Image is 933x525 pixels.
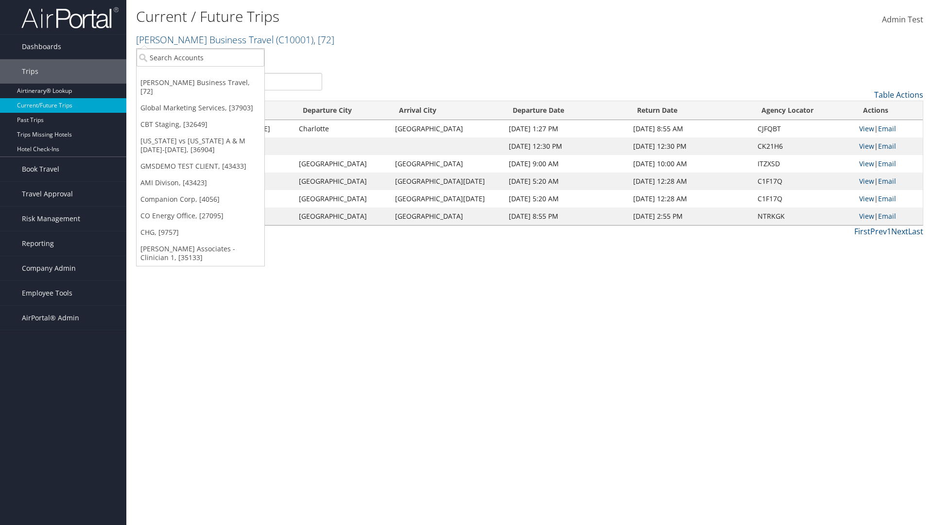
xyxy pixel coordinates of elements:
[294,155,390,173] td: [GEOGRAPHIC_DATA]
[294,173,390,190] td: [GEOGRAPHIC_DATA]
[137,74,264,100] a: [PERSON_NAME] Business Travel, [72]
[137,208,264,224] a: CO Energy Office, [27095]
[887,226,891,237] a: 1
[22,35,61,59] span: Dashboards
[854,208,923,225] td: |
[882,14,923,25] span: Admin Test
[22,281,72,305] span: Employee Tools
[294,101,390,120] th: Departure City: activate to sort column ascending
[137,49,264,67] input: Search Accounts
[22,256,76,280] span: Company Admin
[854,190,923,208] td: |
[891,226,908,237] a: Next
[504,155,628,173] td: [DATE] 9:00 AM
[878,194,896,203] a: Email
[137,175,264,191] a: AMI Divison, [43423]
[854,101,923,120] th: Actions
[22,182,73,206] span: Travel Approval
[137,191,264,208] a: Companion Corp, [4056]
[390,120,503,138] td: [GEOGRAPHIC_DATA]
[504,173,628,190] td: [DATE] 5:20 AM
[137,100,264,116] a: Global Marketing Services, [37903]
[870,226,887,237] a: Prev
[294,190,390,208] td: [GEOGRAPHIC_DATA]
[859,159,874,168] a: View
[859,176,874,186] a: View
[136,51,661,64] p: Filter:
[628,155,753,173] td: [DATE] 10:00 AM
[628,120,753,138] td: [DATE] 8:55 AM
[22,231,54,256] span: Reporting
[22,207,80,231] span: Risk Management
[878,159,896,168] a: Email
[276,33,313,46] span: ( C10001 )
[854,120,923,138] td: |
[390,155,503,173] td: [GEOGRAPHIC_DATA]
[882,5,923,35] a: Admin Test
[628,190,753,208] td: [DATE] 12:28 AM
[313,33,334,46] span: , [ 72 ]
[628,101,753,120] th: Return Date: activate to sort column ascending
[859,194,874,203] a: View
[753,173,854,190] td: C1F17Q
[294,208,390,225] td: [GEOGRAPHIC_DATA]
[504,138,628,155] td: [DATE] 12:30 PM
[504,120,628,138] td: [DATE] 1:27 PM
[874,89,923,100] a: Table Actions
[504,208,628,225] td: [DATE] 8:55 PM
[854,173,923,190] td: |
[504,101,628,120] th: Departure Date: activate to sort column descending
[294,120,390,138] td: Charlotte
[504,190,628,208] td: [DATE] 5:20 AM
[137,133,264,158] a: [US_STATE] vs [US_STATE] A & M [DATE]-[DATE], [36904]
[753,155,854,173] td: ITZXSD
[22,157,59,181] span: Book Travel
[628,208,753,225] td: [DATE] 2:55 PM
[137,224,264,241] a: CHG, [9757]
[854,226,870,237] a: First
[859,124,874,133] a: View
[390,208,503,225] td: [GEOGRAPHIC_DATA]
[854,155,923,173] td: |
[390,190,503,208] td: [GEOGRAPHIC_DATA][DATE]
[628,173,753,190] td: [DATE] 12:28 AM
[753,190,854,208] td: C1F17Q
[753,138,854,155] td: CK21H6
[753,101,854,120] th: Agency Locator: activate to sort column ascending
[137,116,264,133] a: CBT Staging, [32649]
[21,6,119,29] img: airportal-logo.png
[878,211,896,221] a: Email
[878,176,896,186] a: Email
[878,124,896,133] a: Email
[22,306,79,330] span: AirPortal® Admin
[136,33,334,46] a: [PERSON_NAME] Business Travel
[859,141,874,151] a: View
[136,6,661,27] h1: Current / Future Trips
[390,173,503,190] td: [GEOGRAPHIC_DATA][DATE]
[859,211,874,221] a: View
[390,101,503,120] th: Arrival City: activate to sort column ascending
[628,138,753,155] td: [DATE] 12:30 PM
[908,226,923,237] a: Last
[878,141,896,151] a: Email
[137,241,264,266] a: [PERSON_NAME] Associates - Clinician 1, [35133]
[854,138,923,155] td: |
[22,59,38,84] span: Trips
[753,208,854,225] td: NTRKGK
[753,120,854,138] td: CJFQBT
[137,158,264,175] a: GMSDEMO TEST CLIENT, [43433]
